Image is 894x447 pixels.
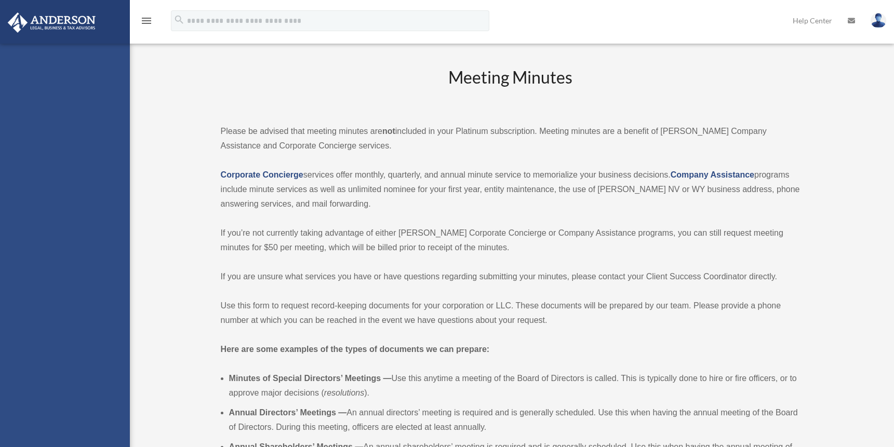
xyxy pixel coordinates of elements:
p: Use this form to request record-keeping documents for your corporation or LLC. These documents wi... [221,299,801,328]
i: search [174,14,185,25]
li: An annual directors’ meeting is required and is generally scheduled. Use this when having the ann... [229,405,801,435]
h2: Meeting Minutes [221,66,801,109]
strong: Here are some examples of the types of documents we can prepare: [221,345,490,354]
a: Company Assistance [671,170,754,179]
img: Anderson Advisors Platinum Portal [5,12,99,33]
i: menu [140,15,153,27]
li: Use this anytime a meeting of the Board of Directors is called. This is typically done to hire or... [229,371,801,400]
img: User Pic [871,13,886,28]
em: resolutions [324,388,364,397]
p: If you’re not currently taking advantage of either [PERSON_NAME] Corporate Concierge or Company A... [221,226,801,255]
b: Minutes of Special Directors’ Meetings — [229,374,392,383]
p: Please be advised that meeting minutes are included in your Platinum subscription. Meeting minute... [221,124,801,153]
p: services offer monthly, quarterly, and annual minute service to memorialize your business decisio... [221,168,801,211]
a: Corporate Concierge [221,170,303,179]
p: If you are unsure what services you have or have questions regarding submitting your minutes, ple... [221,269,801,284]
b: Annual Directors’ Meetings — [229,408,347,417]
strong: not [382,127,395,136]
a: menu [140,18,153,27]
